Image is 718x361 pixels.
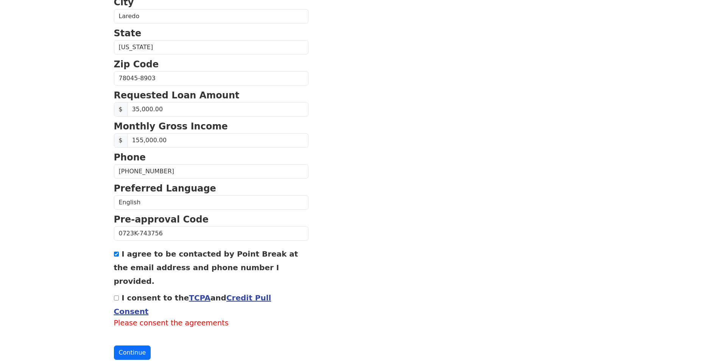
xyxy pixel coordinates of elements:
[114,133,128,148] span: $
[114,71,308,86] input: Zip Code
[114,102,128,117] span: $
[114,318,308,329] label: Please consent the agreements
[114,59,159,70] strong: Zip Code
[114,28,142,39] strong: State
[127,133,308,148] input: Monthly Gross Income
[114,152,146,163] strong: Phone
[114,293,271,316] label: I consent to the and
[189,293,210,302] a: TCPA
[114,226,308,241] input: Pre-approval Code
[114,249,298,286] label: I agree to be contacted by Point Break at the email address and phone number I provided.
[114,90,240,101] strong: Requested Loan Amount
[114,164,308,179] input: Phone
[114,345,151,360] button: Continue
[114,183,216,194] strong: Preferred Language
[114,214,209,225] strong: Pre-approval Code
[114,9,308,23] input: City
[114,120,308,133] p: Monthly Gross Income
[127,102,308,117] input: Requested Loan Amount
